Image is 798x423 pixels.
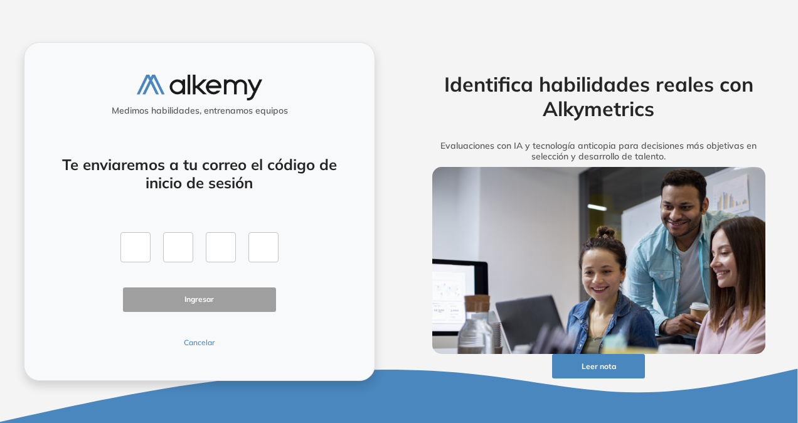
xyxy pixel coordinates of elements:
[432,167,765,355] img: img-more-info
[123,337,276,348] button: Cancelar
[552,354,645,378] button: Leer nota
[413,72,784,120] h2: Identifica habilidades reales con Alkymetrics
[123,287,276,312] button: Ingresar
[29,105,370,116] h5: Medimos habilidades, entrenamos equipos
[413,141,784,162] h5: Evaluaciones con IA y tecnología anticopia para decisiones más objetivas en selección y desarroll...
[137,75,262,100] img: logo-alkemy
[58,156,341,192] h4: Te enviaremos a tu correo el código de inicio de sesión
